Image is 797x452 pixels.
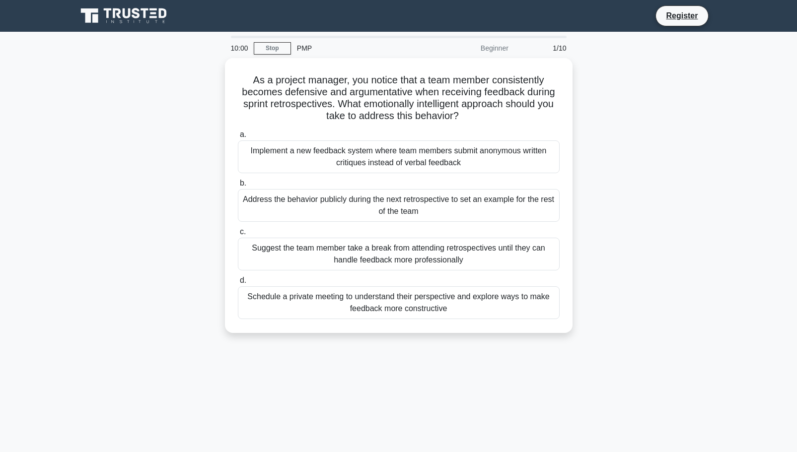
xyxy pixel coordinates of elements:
span: d. [240,276,246,284]
div: Suggest the team member take a break from attending retrospectives until they can handle feedback... [238,238,560,270]
div: Implement a new feedback system where team members submit anonymous written critiques instead of ... [238,140,560,173]
h5: As a project manager, you notice that a team member consistently becomes defensive and argumentat... [237,74,561,123]
div: 10:00 [225,38,254,58]
div: PMP [291,38,428,58]
a: Register [660,9,704,22]
span: b. [240,179,246,187]
div: Schedule a private meeting to understand their perspective and explore ways to make feedback more... [238,286,560,319]
a: Stop [254,42,291,55]
div: 1/10 [514,38,573,58]
span: c. [240,227,246,236]
div: Address the behavior publicly during the next retrospective to set an example for the rest of the... [238,189,560,222]
span: a. [240,130,246,138]
div: Beginner [428,38,514,58]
